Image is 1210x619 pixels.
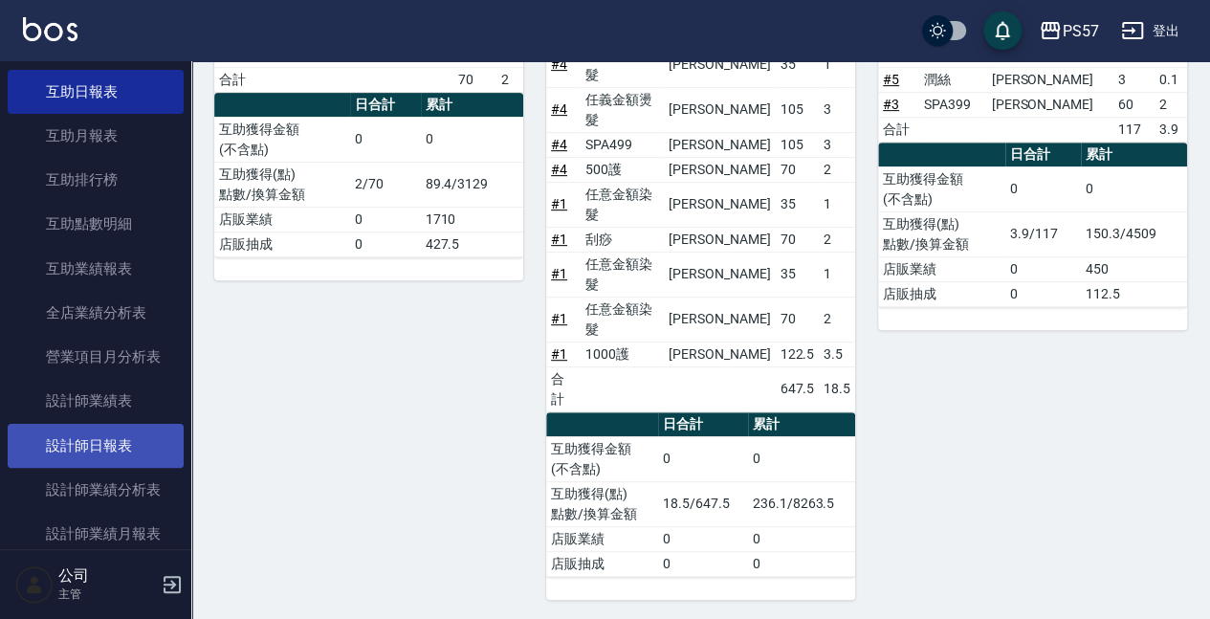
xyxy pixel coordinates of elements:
td: 店販業績 [546,526,658,551]
td: 任義金額燙髮 [581,87,664,132]
td: 任義金額燙髮 [581,42,664,87]
td: 0 [421,117,523,162]
a: #3 [883,97,899,112]
td: 1 [819,182,855,227]
a: #5 [883,47,899,62]
div: PS57 [1062,19,1098,43]
td: 500護 [581,157,664,182]
a: 設計師業績分析表 [8,468,184,512]
td: 0 [1005,256,1081,281]
a: #4 [551,101,567,117]
td: 任意金額染髮 [581,182,664,227]
p: 主管 [58,586,156,603]
th: 日合計 [350,93,421,118]
td: 刮痧 [581,227,664,252]
td: 2 [819,227,855,252]
button: save [983,11,1022,50]
table: a dense table [546,18,855,412]
th: 日合計 [1005,143,1081,167]
a: #1 [551,266,567,281]
td: 236.1/8263.5 [748,481,855,526]
a: 互助日報表 [8,70,184,114]
td: 35 [775,42,819,87]
a: 全店業績分析表 [8,291,184,335]
a: #5 [883,72,899,87]
a: 互助業績報表 [8,247,184,291]
td: 35 [775,252,819,297]
td: 35 [775,182,819,227]
td: [PERSON_NAME] [664,182,775,227]
td: 0 [658,551,748,576]
a: #2 [219,47,235,62]
td: 1 [819,42,855,87]
td: 2/70 [350,162,421,207]
th: 日合計 [658,412,748,437]
td: [PERSON_NAME] [986,67,1112,92]
a: 設計師業績表 [8,379,184,423]
td: 1 [819,252,855,297]
td: 潤絲 [919,67,986,92]
td: 任意金額染髮 [581,297,664,342]
th: 累計 [1081,143,1187,167]
img: Person [15,565,54,604]
td: 2 [819,297,855,342]
td: 0 [748,526,855,551]
td: SPA399 [919,92,986,117]
td: 150.3/4509 [1081,211,1187,256]
td: 0 [658,526,748,551]
td: 互助獲得金額 (不含點) [878,166,1005,211]
td: 2 [496,67,523,92]
td: 0 [748,436,855,481]
td: [PERSON_NAME] [664,157,775,182]
table: a dense table [214,93,523,257]
img: Logo [23,17,77,41]
td: 450 [1081,256,1187,281]
td: 117 [1113,117,1155,142]
td: 3.9 [1155,117,1187,142]
td: [PERSON_NAME] [664,87,775,132]
a: 互助月報表 [8,114,184,158]
td: 3 [1113,67,1155,92]
td: 店販抽成 [546,551,658,576]
td: 0 [748,551,855,576]
td: 1000護 [581,342,664,366]
td: [PERSON_NAME] [664,132,775,157]
td: 89.4/3129 [421,162,523,207]
td: 0 [350,117,421,162]
h5: 公司 [58,566,156,586]
td: 647.5 [775,366,819,411]
td: 合計 [546,366,581,411]
a: #4 [551,56,567,72]
td: 互助獲得金額 (不含點) [214,117,350,162]
td: [PERSON_NAME] [664,297,775,342]
td: 3.9/117 [1005,211,1081,256]
td: 店販業績 [214,207,350,232]
a: #1 [551,311,567,326]
td: 3 [819,132,855,157]
td: 3 [819,87,855,132]
th: 累計 [748,412,855,437]
a: 互助排行榜 [8,158,184,202]
td: 任意金額染髮 [581,252,664,297]
td: 互助獲得(點) 點數/換算金額 [546,481,658,526]
table: a dense table [546,412,855,577]
td: 店販抽成 [878,281,1005,306]
td: 105 [775,87,819,132]
td: 0 [1081,166,1187,211]
td: 合計 [878,117,919,142]
button: PS57 [1031,11,1106,51]
td: 18.5/647.5 [658,481,748,526]
td: 0.1 [1155,67,1187,92]
a: #4 [551,137,567,152]
th: 累計 [421,93,523,118]
a: #4 [551,162,567,177]
a: #1 [551,346,567,362]
td: 0 [350,232,421,256]
td: 0 [658,436,748,481]
td: 18.5 [819,366,855,411]
a: 互助點數明細 [8,202,184,246]
td: 1710 [421,207,523,232]
a: 營業項目月分析表 [8,335,184,379]
td: [PERSON_NAME] [664,252,775,297]
td: 0 [1005,166,1081,211]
